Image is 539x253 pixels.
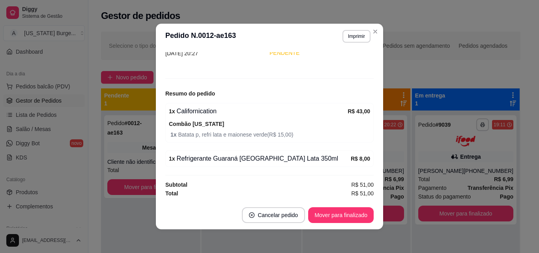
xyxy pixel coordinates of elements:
span: R$ 51,00 [351,189,374,198]
h3: Pedido N. 0012-ae163 [165,30,236,43]
span: [DATE] 20:27 [165,50,198,56]
button: Imprimir [342,30,371,43]
div: Refrigerante Guaraná [GEOGRAPHIC_DATA] Lata 350ml [169,154,351,163]
div: Californication [169,107,348,116]
strong: R$ 43,00 [348,108,370,114]
strong: Total [165,190,178,197]
strong: Combão [US_STATE] [169,121,224,127]
button: Mover para finalizado [308,207,374,223]
strong: 1 x [170,131,178,138]
span: Batata p, refri lata e maionese verde ( R$ 15,00 ) [170,130,370,139]
strong: 1 x [169,108,175,114]
span: R$ 51,00 [351,180,374,189]
span: close-circle [249,212,255,218]
strong: 1 x [169,156,175,162]
button: Close [369,25,382,38]
strong: Subtotal [165,182,187,188]
button: close-circleCancelar pedido [242,207,305,223]
div: PENDENTE [269,49,374,57]
strong: R$ 8,00 [351,156,370,162]
strong: Resumo do pedido [165,90,215,97]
